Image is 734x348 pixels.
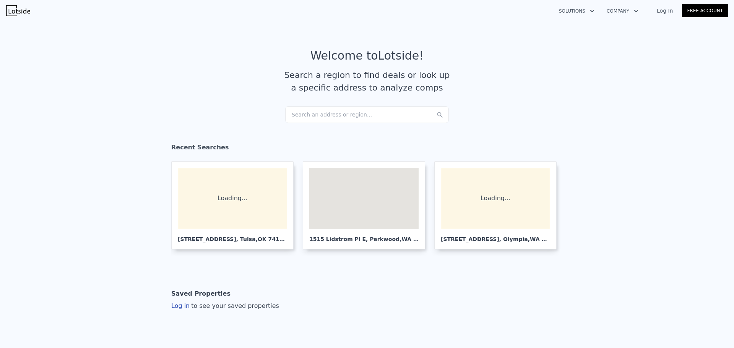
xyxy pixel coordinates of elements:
[281,69,453,94] div: Search a region to find deals or look up a specific address to analyze comps
[310,49,424,63] div: Welcome to Lotside !
[648,7,682,15] a: Log In
[178,229,287,243] div: [STREET_ADDRESS] , Tulsa
[178,168,287,229] div: Loading...
[309,168,419,229] div: Map
[682,4,728,17] a: Free Account
[190,302,279,309] span: to see your saved properties
[171,161,300,249] a: Loading... [STREET_ADDRESS], Tulsa,OK 74105
[528,236,560,242] span: , WA 98501
[171,301,279,311] div: Log in
[171,137,563,161] div: Recent Searches
[309,229,419,243] div: 1515 Lidstrom Pl E , Parkwood
[553,4,601,18] button: Solutions
[171,286,231,301] div: Saved Properties
[303,161,431,249] a: Map 1515 Lidstrom Pl E, Parkwood,WA 98366
[441,168,550,229] div: Loading...
[399,236,432,242] span: , WA 98366
[601,4,645,18] button: Company
[285,106,449,123] div: Search an address or region...
[441,229,550,243] div: [STREET_ADDRESS] , Olympia
[434,161,563,249] a: Loading... [STREET_ADDRESS], Olympia,WA 98501
[6,5,30,16] img: Lotside
[256,236,287,242] span: , OK 74105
